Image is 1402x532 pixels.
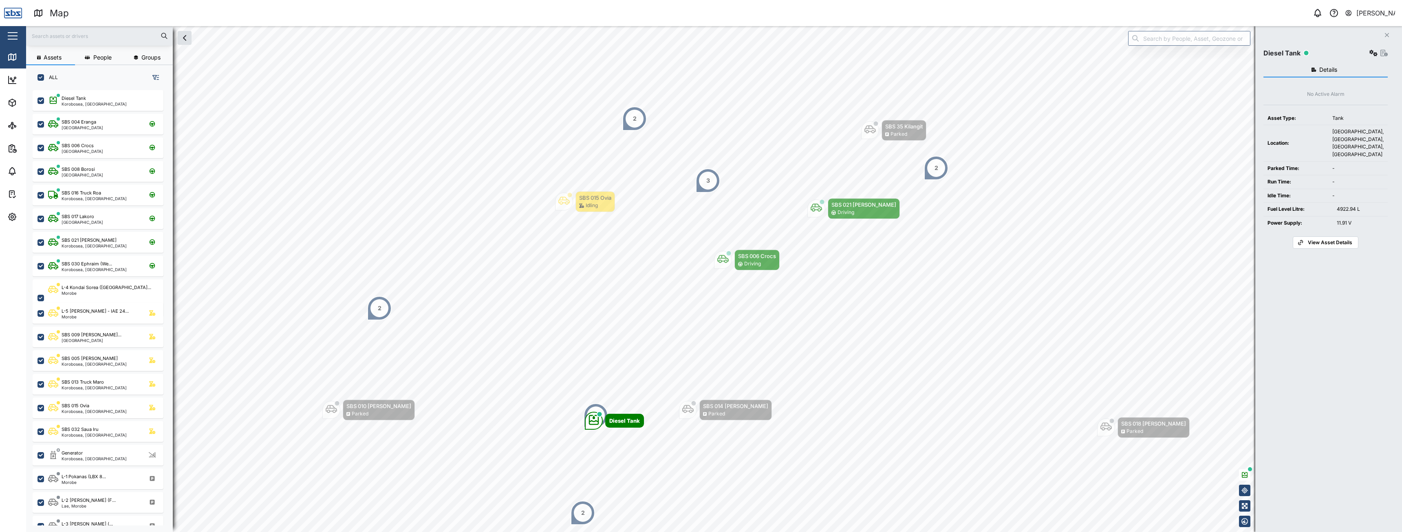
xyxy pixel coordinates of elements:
input: Search assets or drivers [31,30,168,42]
div: Korobosea, [GEOGRAPHIC_DATA] [62,386,127,390]
div: Parked [352,410,368,418]
div: Korobosea, [GEOGRAPHIC_DATA] [62,362,127,366]
div: Lae, Morobe [62,504,116,508]
input: Search by People, Asset, Geozone or Place [1128,31,1250,46]
div: Map [21,53,40,62]
div: Map marker [322,400,415,420]
div: SBS 005 [PERSON_NAME] [62,355,118,362]
div: Korobosea, [GEOGRAPHIC_DATA] [62,102,127,106]
div: Parked [708,410,725,418]
div: Driving [838,209,854,216]
div: Dashboard [21,75,58,84]
div: 4922.94 L [1337,205,1384,213]
canvas: Map [26,26,1402,532]
div: Tasks [21,190,44,199]
div: Map marker [584,403,608,428]
div: Driving [744,260,761,268]
div: Tank [1332,115,1384,122]
div: [GEOGRAPHIC_DATA] [62,149,103,153]
div: Map marker [861,120,926,141]
span: Assets [44,55,62,60]
div: SBS 013 Truck Maro [62,379,104,386]
div: Fuel Level Litre: [1268,205,1329,213]
div: Korobosea, [GEOGRAPHIC_DATA] [62,244,127,248]
div: SBS 006 Crocs [738,252,776,260]
div: [GEOGRAPHIC_DATA] [62,173,103,177]
a: View Asset Details [1293,236,1358,249]
div: SBS 032 Saua Iru [62,426,99,433]
div: Location: [1268,139,1324,147]
div: Reports [21,144,49,153]
div: Diesel Tank [1263,48,1301,58]
div: - [1332,178,1384,186]
div: Map marker [367,296,392,320]
div: Idle Time: [1268,192,1324,200]
div: Korobosea, [GEOGRAPHIC_DATA] [62,409,127,413]
div: Idling [586,202,598,210]
div: Map marker [585,412,644,430]
div: Map marker [679,400,772,420]
div: Map marker [924,156,948,180]
div: 3 [706,176,710,185]
div: grid [33,87,172,525]
div: SBS 017 Lakoro [62,213,94,220]
div: SBS 006 Crocs [62,142,94,149]
label: ALL [44,74,58,81]
div: SBS 016 Truck Roa [62,190,101,196]
div: L-3 [PERSON_NAME] (... [62,521,113,528]
div: Map marker [571,501,595,525]
div: Morobe [62,315,129,319]
div: Map [50,6,69,20]
div: Parked Time: [1268,165,1324,172]
div: Map marker [807,198,900,219]
div: [GEOGRAPHIC_DATA], [GEOGRAPHIC_DATA], [GEOGRAPHIC_DATA], [GEOGRAPHIC_DATA] [1332,128,1384,158]
div: Map marker [714,249,780,270]
div: Map marker [1097,417,1190,438]
div: Korobosea, [GEOGRAPHIC_DATA] [62,457,127,461]
div: Map marker [622,106,647,131]
div: [GEOGRAPHIC_DATA] [62,338,121,342]
div: SBS 004 Eranga [62,119,96,126]
div: Map marker [696,168,720,193]
div: Sites [21,121,41,130]
div: SBS 021 [PERSON_NAME] [62,237,117,244]
div: Diesel Tank [609,417,640,425]
div: - [1332,165,1384,172]
div: Alarms [21,167,46,176]
div: SBS 021 [PERSON_NAME] [831,201,896,209]
button: [PERSON_NAME] [1345,7,1395,19]
div: 11.91 V [1337,219,1384,227]
div: Korobosea, [GEOGRAPHIC_DATA] [62,267,127,272]
div: [GEOGRAPHIC_DATA] [62,126,103,130]
div: Parked [891,130,907,138]
div: SBS 014 [PERSON_NAME] [703,402,768,410]
div: Settings [21,212,50,221]
span: People [93,55,112,60]
div: Map marker [555,191,615,212]
span: Details [1319,67,1337,73]
div: SBS 015 Ovia [579,194,611,202]
div: No Active Alarm [1307,91,1345,98]
div: Morobe [62,291,151,295]
div: 2 [633,114,637,123]
div: SBS 010 [PERSON_NAME] [346,402,411,410]
div: Assets [21,98,46,107]
div: Korobosea, [GEOGRAPHIC_DATA] [62,196,127,201]
img: Main Logo [4,4,22,22]
div: SBS 35 Kilangit [885,122,923,130]
div: Power Supply: [1268,219,1329,227]
div: 2 [581,508,585,517]
div: SBS 015 Ovia [62,402,89,409]
div: [GEOGRAPHIC_DATA] [62,220,103,224]
div: Asset Type: [1268,115,1324,122]
span: Groups [141,55,161,60]
div: 2 [378,304,381,313]
div: L-2 [PERSON_NAME] (F... [62,497,116,504]
div: - [1332,192,1384,200]
div: [PERSON_NAME] [1356,8,1395,18]
div: 17 [593,411,599,420]
div: L-1 Pokanas (LBX 8... [62,473,106,480]
div: 2 [935,163,938,172]
div: L-4 Kondai Sorea ([GEOGRAPHIC_DATA]... [62,284,151,291]
div: SBS 009 [PERSON_NAME]... [62,331,121,338]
